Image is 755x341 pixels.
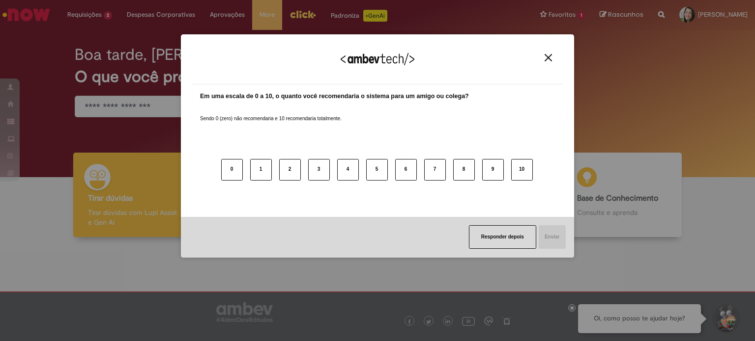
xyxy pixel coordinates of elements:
button: Responder depois [469,225,536,249]
button: Close [542,53,555,62]
label: Sendo 0 (zero) não recomendaria e 10 recomendaria totalmente. [200,104,342,122]
button: 0 [221,159,243,181]
button: 10 [511,159,533,181]
button: 3 [308,159,330,181]
img: Logo Ambevtech [341,53,414,65]
button: 9 [482,159,504,181]
button: 8 [453,159,475,181]
img: Close [545,54,552,61]
button: 2 [279,159,301,181]
button: 6 [395,159,417,181]
button: 4 [337,159,359,181]
button: 1 [250,159,272,181]
label: Em uma escala de 0 a 10, o quanto você recomendaria o sistema para um amigo ou colega? [200,92,469,101]
button: 5 [366,159,388,181]
button: 7 [424,159,446,181]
